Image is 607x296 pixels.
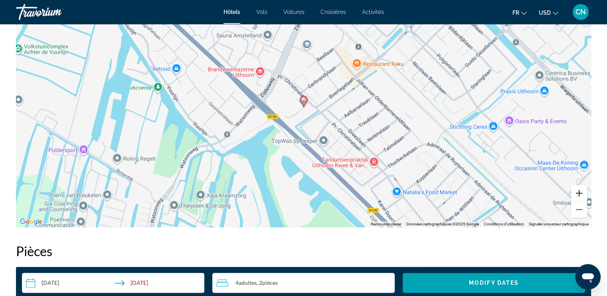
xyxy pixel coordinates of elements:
[575,264,601,290] iframe: Bouton de lancement de la fenêtre de messagerie
[512,10,519,16] span: fr
[362,9,384,15] a: Activités
[371,221,401,227] button: Raccourcis clavier
[539,7,558,18] button: Change currency
[223,9,240,15] a: Hôtels
[571,201,587,217] button: Zoom arrière
[571,185,587,201] button: Zoom avant
[403,273,585,293] button: Modify Dates
[22,273,204,293] button: Select check in and out date
[406,222,479,226] span: Données cartographiques ©2025 Google
[18,217,44,227] a: Ouvrir cette zone dans Google Maps (dans une nouvelle fenêtre)
[512,7,527,18] button: Change language
[16,243,591,259] h2: Pièces
[283,9,304,15] a: Voitures
[256,9,267,15] a: Vols
[469,280,519,286] span: Modify Dates
[239,279,257,286] span: Adultes
[262,279,278,286] span: pièces
[484,222,524,226] a: Conditions d'utilisation (s'ouvre dans un nouvel onglet)
[257,280,278,286] span: , 2
[235,280,257,286] span: 4
[16,2,96,22] a: Travorium
[529,222,589,226] a: Signaler une erreur cartographique
[320,9,346,15] a: Croisières
[212,273,395,293] button: Travelers: 4 adults, 0 children
[570,4,591,20] button: User Menu
[18,217,44,227] img: Google
[539,10,551,16] span: USD
[575,8,586,16] span: CN
[22,273,585,293] div: Search widget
